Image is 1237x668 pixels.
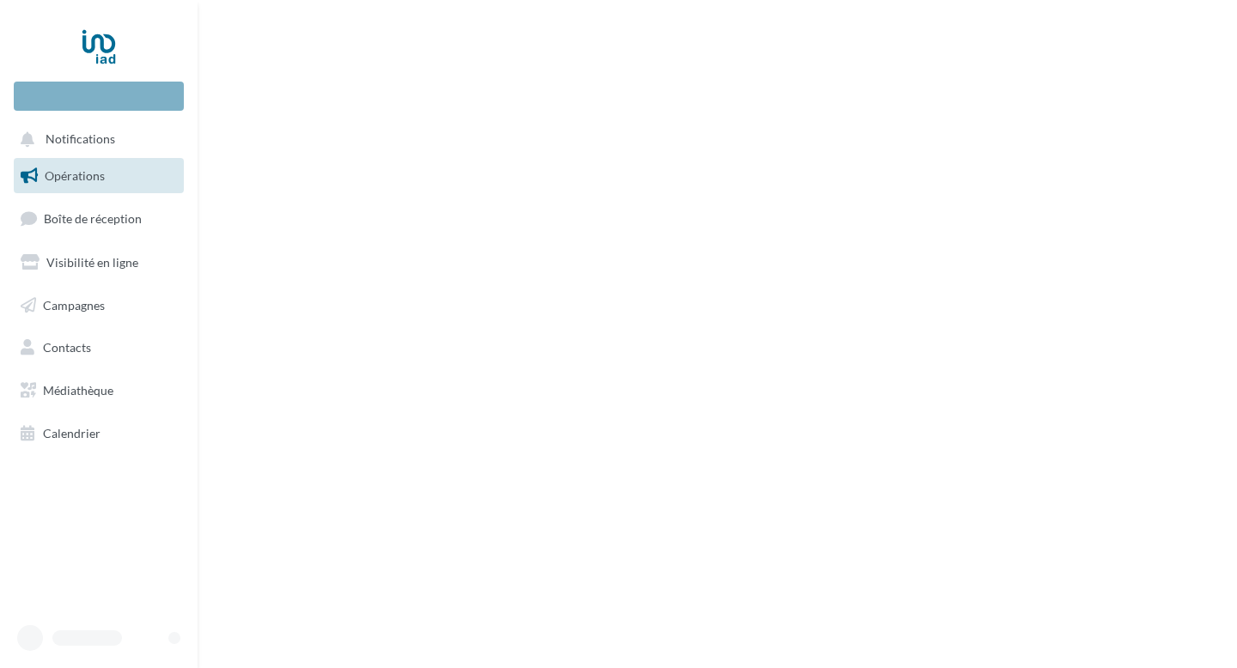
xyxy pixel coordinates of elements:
a: Médiathèque [10,373,187,409]
span: Visibilité en ligne [46,255,138,270]
span: Contacts [43,340,91,355]
a: Visibilité en ligne [10,245,187,281]
span: Campagnes [43,297,105,312]
span: Notifications [46,132,115,147]
a: Calendrier [10,416,187,452]
a: Contacts [10,330,187,366]
div: Nouvelle campagne [14,82,184,111]
a: Campagnes [10,288,187,324]
a: Boîte de réception [10,200,187,237]
span: Médiathèque [43,383,113,398]
a: Opérations [10,158,187,194]
span: Calendrier [43,426,101,440]
span: Boîte de réception [44,211,142,226]
span: Opérations [45,168,105,183]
